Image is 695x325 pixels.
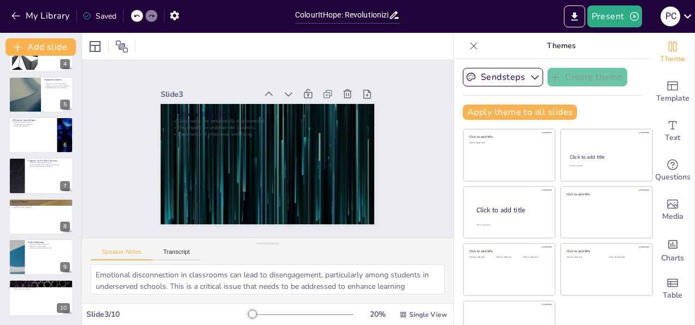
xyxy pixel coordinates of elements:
[91,248,152,260] button: Speaker Notes
[44,85,70,87] p: Fostering creativity and engagement.
[9,280,73,316] div: 10
[661,5,680,27] button: P C
[9,199,73,235] div: 8
[651,269,694,309] div: Add a table
[12,288,70,290] p: Call to action for support.
[12,206,70,208] p: Nurturing overall well-being.
[364,309,391,320] div: 20 %
[269,54,296,246] p: Importance of emotional well-being.
[661,252,684,264] span: Charts
[660,53,685,65] span: Theme
[8,7,74,25] button: My Library
[665,132,680,144] span: Text
[567,249,645,253] div: Click to add title
[663,289,682,301] span: Table
[295,7,388,23] input: Insert title
[86,309,249,320] div: Slide 3 / 10
[9,158,73,194] div: 7
[567,256,601,259] div: Click to add text
[469,256,494,259] div: Click to add text
[12,200,70,203] p: Impact & Benefit
[60,100,70,109] div: 5
[115,40,128,53] span: Position
[28,164,70,166] p: Positive feedback from students and teachers.
[44,86,70,89] p: Adaptable solution for educators.
[60,59,70,69] div: 4
[651,33,694,72] div: Change the overall theme
[152,248,201,260] button: Transcript
[496,256,521,259] div: Click to add text
[651,72,694,112] div: Add ready made slides
[60,262,70,272] div: 9
[318,48,338,144] div: Slide 3
[28,247,70,249] p: Multi-city implementation by 2028.
[547,68,627,86] button: Create theme
[662,211,684,223] span: Media
[12,284,70,286] p: Need for mentorship and partnerships.
[60,140,70,150] div: 6
[12,121,54,123] p: Emotional Connection pillar.
[9,117,73,153] div: 6
[28,243,70,245] p: Strategic roadmap for growth.
[523,256,547,259] div: Click to add text
[9,77,73,113] div: 5
[587,5,642,27] button: Present
[569,165,642,167] div: Click to add text
[28,245,70,247] p: Expansion plans for 2026.
[469,142,547,144] div: Click to add text
[28,159,70,162] p: Progress So Far (Pilot Journey)
[651,112,694,151] div: Add text boxes
[60,181,70,191] div: 7
[409,310,447,319] span: Single View
[651,151,694,190] div: Get real-time input from your audience
[656,92,690,105] span: Template
[275,55,302,247] p: The impact on underserved students.
[44,83,70,85] p: Integration of colors and themes.
[57,303,70,313] div: 10
[28,166,70,168] p: Increased participation and sharing.
[570,154,643,160] div: Click to add title
[12,286,70,288] p: Importance of storytelling support.
[661,7,680,26] div: P C
[12,123,54,125] p: Thematic Learning integration.
[567,191,645,196] div: Click to add title
[463,105,577,120] button: Apply theme to all slides
[9,239,73,275] div: 9
[44,78,70,81] p: Proposed Solution
[651,190,694,230] div: Add images, graphics, shapes or video
[28,241,70,244] p: Future Roadmap
[651,230,694,269] div: Add charts and graphs
[86,38,104,55] div: Layout
[12,202,70,205] p: Benefits for students and teachers.
[28,162,70,164] p: Significant achievements in pilots.
[482,33,640,59] p: Themes
[469,249,547,253] div: Click to add title
[12,125,54,127] p: Storytelling & Expression.
[655,171,691,183] span: Questions
[476,206,546,215] div: Click to add title
[12,205,70,207] p: Ripple effect on communities.
[60,222,70,231] div: 8
[469,135,547,139] div: Click to add title
[463,68,543,86] button: Sendsteps
[91,264,445,294] textarea: Emotional disconnection in classrooms can lead to disengagement, particularly among students in u...
[12,281,70,285] p: Call to Action (Ask)
[609,256,644,259] div: Click to add text
[83,11,116,21] div: Saved
[287,56,317,249] p: Problem Statement
[5,38,76,56] button: Add slide
[564,5,585,27] button: Export to PowerPoint
[476,224,545,227] div: Click to add body
[12,119,54,122] p: 3 Pillars of ColourItHope
[282,56,309,248] p: Classrooms are emotionally disconnected.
